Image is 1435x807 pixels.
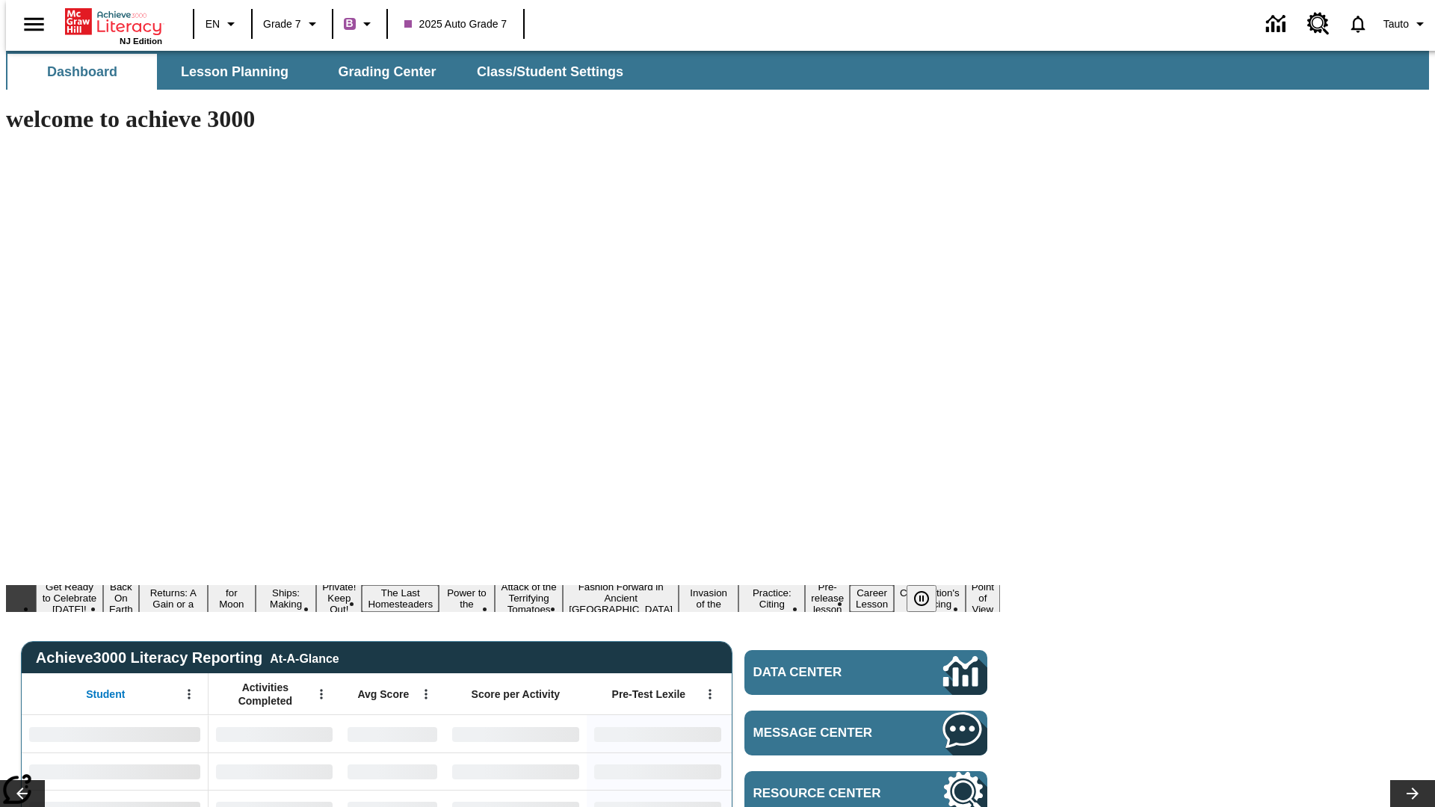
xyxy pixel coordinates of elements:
[679,574,738,623] button: Slide 11 The Invasion of the Free CD
[907,585,936,612] button: Pause
[208,574,256,623] button: Slide 4 Time for Moon Rules?
[199,10,247,37] button: Language: EN, Select a language
[139,574,208,623] button: Slide 3 Free Returns: A Gain or a Drain?
[472,687,561,701] span: Score per Activity
[103,579,139,617] button: Slide 2 Back On Earth
[6,51,1429,90] div: SubNavbar
[805,579,850,617] button: Slide 13 Pre-release lesson
[1339,4,1377,43] a: Notifications
[36,579,103,617] button: Slide 1 Get Ready to Celebrate Juneteenth!
[12,2,56,46] button: Open side menu
[160,54,309,90] button: Lesson Planning
[477,64,623,81] span: Class/Student Settings
[7,54,157,90] button: Dashboard
[338,64,436,81] span: Grading Center
[65,5,162,46] div: Home
[439,574,495,623] button: Slide 8 Solar Power to the People
[181,64,288,81] span: Lesson Planning
[65,7,162,37] a: Home
[256,574,316,623] button: Slide 5 Cruise Ships: Making Waves
[465,54,635,90] button: Class/Student Settings
[216,681,315,708] span: Activities Completed
[316,579,362,617] button: Slide 6 Private! Keep Out!
[415,683,437,705] button: Open Menu
[47,64,117,81] span: Dashboard
[1383,16,1409,32] span: Tauto
[312,54,462,90] button: Grading Center
[178,683,200,705] button: Open Menu
[738,574,805,623] button: Slide 12 Mixed Practice: Citing Evidence
[340,752,445,790] div: No Data,
[753,726,898,740] span: Message Center
[404,16,507,32] span: 2025 Auto Grade 7
[612,687,686,701] span: Pre-Test Lexile
[346,14,354,33] span: B
[310,683,333,705] button: Open Menu
[850,585,894,612] button: Slide 14 Career Lesson
[753,665,893,680] span: Data Center
[744,650,987,695] a: Data Center
[753,786,898,801] span: Resource Center
[699,683,721,705] button: Open Menu
[966,579,1000,617] button: Slide 16 Point of View
[357,687,409,701] span: Avg Score
[894,574,966,623] button: Slide 15 The Constitution's Balancing Act
[120,37,162,46] span: NJ Edition
[362,585,439,612] button: Slide 7 The Last Homesteaders
[1257,4,1298,45] a: Data Center
[1390,780,1435,807] button: Lesson carousel, Next
[209,715,340,752] div: No Data,
[209,752,340,790] div: No Data,
[6,105,1000,133] h1: welcome to achieve 3000
[1377,10,1435,37] button: Profile/Settings
[270,649,339,666] div: At-A-Glance
[907,585,951,612] div: Pause
[86,687,125,701] span: Student
[1298,4,1339,44] a: Resource Center, Will open in new tab
[495,579,563,617] button: Slide 9 Attack of the Terrifying Tomatoes
[6,54,637,90] div: SubNavbar
[206,16,220,32] span: EN
[340,715,445,752] div: No Data,
[36,649,339,667] span: Achieve3000 Literacy Reporting
[563,579,679,617] button: Slide 10 Fashion Forward in Ancient Rome
[338,10,382,37] button: Boost Class color is purple. Change class color
[257,10,327,37] button: Grade: Grade 7, Select a grade
[744,711,987,755] a: Message Center
[263,16,301,32] span: Grade 7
